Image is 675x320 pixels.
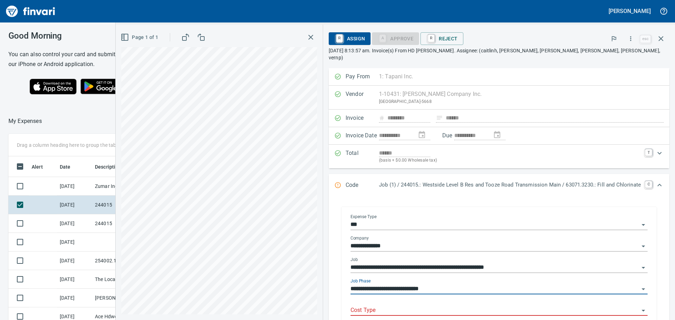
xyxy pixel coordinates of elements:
[17,142,120,149] p: Drag a column heading here to group the table
[351,236,369,240] label: Company
[57,270,92,289] td: [DATE]
[57,177,92,196] td: [DATE]
[645,149,652,156] a: T
[607,6,652,17] button: [PERSON_NAME]
[119,31,161,44] button: Page 1 of 1
[32,163,52,171] span: Alert
[638,220,648,230] button: Open
[336,34,343,42] a: R
[638,306,648,315] button: Open
[329,145,669,168] div: Expand
[351,215,377,219] label: Expense Type
[57,233,92,252] td: [DATE]
[329,32,371,45] button: RAssign
[379,181,641,189] p: Job (1) / 244015.: Westside Level B Res and Tooze Road Transmission Main / 63071.3230.: Fill and ...
[57,196,92,214] td: [DATE]
[351,257,358,262] label: Job
[638,263,648,273] button: Open
[60,163,80,171] span: Date
[30,79,77,94] img: Download on the App Store
[8,31,158,41] h3: Good Morning
[645,181,652,188] a: C
[92,177,155,196] td: Zumar Industries Tacoma [GEOGRAPHIC_DATA]
[95,163,130,171] span: Description
[4,3,57,20] img: Finvari
[623,31,638,46] button: More
[95,163,121,171] span: Description
[420,32,463,45] button: RReject
[8,117,42,125] nav: breadcrumb
[346,181,379,190] p: Code
[57,252,92,270] td: [DATE]
[8,50,158,69] h6: You can also control your card and submit expenses from our iPhone or Android application.
[329,174,669,197] div: Expand
[640,35,651,43] a: esc
[8,117,42,125] p: My Expenses
[57,214,92,233] td: [DATE]
[638,30,669,47] span: Close invoice
[32,163,43,171] span: Alert
[426,33,457,45] span: Reject
[92,214,155,233] td: 244015
[92,196,155,214] td: 244015
[638,241,648,251] button: Open
[351,279,371,283] label: Job Phase
[60,163,71,171] span: Date
[346,149,379,164] p: Total
[372,35,419,41] div: Cost Type required
[57,289,92,307] td: [DATE]
[606,31,622,46] button: Flag
[379,157,641,164] p: (basis + $0.00 Wholesale tax)
[77,75,137,98] img: Get it on Google Play
[92,270,155,289] td: The Local Grill & Scoo [PERSON_NAME][GEOGRAPHIC_DATA] OR
[334,33,365,45] span: Assign
[428,34,435,42] a: R
[609,7,651,15] h5: [PERSON_NAME]
[122,33,158,42] span: Page 1 of 1
[92,289,155,307] td: [PERSON_NAME] #1108 Tigard OR
[329,47,669,61] p: [DATE] 8:13:57 am. Invoice(s) From HD [PERSON_NAME]. Assignee: (caitlinh, [PERSON_NAME], [PERSON_...
[92,252,155,270] td: 254002.1
[638,284,648,294] button: Open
